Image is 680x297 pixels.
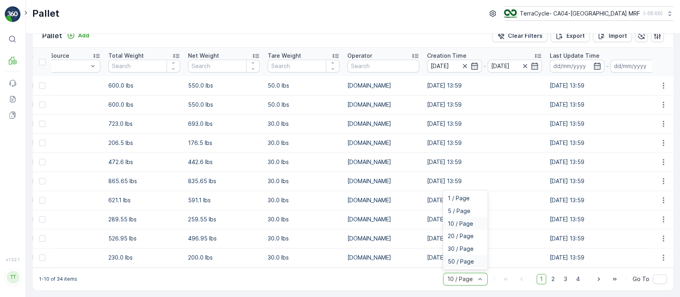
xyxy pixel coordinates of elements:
[29,234,100,242] p: Manual
[504,6,674,21] button: TerraCycle- CA04-[GEOGRAPHIC_DATA] MRF(-05:00)
[546,248,668,267] td: [DATE] 13:59
[108,120,180,128] p: 723.0 lbs
[268,139,339,147] p: 30.0 lbs
[29,196,100,204] p: Manual
[643,10,662,17] p: ( -05:00 )
[108,158,180,166] p: 472.6 lbs
[546,95,668,114] td: [DATE] 13:59
[188,82,260,90] p: 550.0 lbs
[42,30,62,41] p: Pallet
[423,133,546,152] td: [DATE] 13:59
[347,158,419,166] p: [DOMAIN_NAME]
[520,10,640,18] p: TerraCycle- CA04-[GEOGRAPHIC_DATA] MRF
[347,234,419,242] p: [DOMAIN_NAME]
[448,246,474,252] span: 30 / Page
[546,114,668,133] td: [DATE] 13:59
[39,254,45,261] div: Toggle Row Selected
[108,234,180,242] p: 526.95 lbs
[268,177,339,185] p: 30.0 lbs
[108,196,180,204] p: 621.1 lbs
[609,32,627,40] p: Import
[546,152,668,172] td: [DATE] 13:59
[610,60,665,72] input: dd/mm/yyyy
[347,215,419,223] p: [DOMAIN_NAME]
[108,101,180,109] p: 600.0 lbs
[108,139,180,147] p: 206.5 lbs
[39,276,77,282] p: 1-10 of 34 items
[29,82,100,90] p: Manual
[268,234,339,242] p: 30.0 lbs
[347,177,419,185] p: [DOMAIN_NAME]
[29,215,100,223] p: Manual
[78,31,89,39] p: Add
[550,60,604,72] input: dd/mm/yyyy
[423,248,546,267] td: [DATE] 13:59
[550,52,600,60] p: Last Update Time
[423,152,546,172] td: [DATE] 13:59
[32,7,59,20] p: Pallet
[546,229,668,248] td: [DATE] 13:59
[448,258,474,265] span: 50 / Page
[508,32,543,40] p: Clear Filters
[560,274,571,284] span: 3
[572,274,584,284] span: 4
[39,102,45,108] div: Toggle Row Selected
[108,60,180,72] input: Search
[546,133,668,152] td: [DATE] 13:59
[29,101,100,109] p: Manual
[39,216,45,223] div: Toggle Row Selected
[5,6,21,22] img: logo
[423,191,546,210] td: [DATE] 13:59
[7,271,20,283] div: TT
[108,254,180,262] p: 230.0 lbs
[347,139,419,147] p: [DOMAIN_NAME]
[188,120,260,128] p: 693.0 lbs
[423,172,546,191] td: [DATE] 13:59
[537,274,546,284] span: 1
[268,120,339,128] p: 30.0 lbs
[29,139,100,147] p: Manual
[39,178,45,184] div: Toggle Row Selected
[108,215,180,223] p: 289.55 lbs
[268,158,339,166] p: 30.0 lbs
[188,254,260,262] p: 200.0 lbs
[64,31,92,40] button: Add
[546,76,668,95] td: [DATE] 13:59
[39,235,45,242] div: Toggle Row Selected
[29,120,100,128] p: Manual
[606,61,609,71] p: -
[29,254,100,262] p: Manual
[39,121,45,127] div: Toggle Row Selected
[29,158,100,166] p: Manual
[551,29,590,42] button: Export
[39,159,45,165] div: Toggle Row Selected
[488,60,542,72] input: dd/mm/yyyy
[188,52,219,60] p: Net Weight
[268,101,339,109] p: 50.0 lbs
[188,177,260,185] p: 835.65 lbs
[188,234,260,242] p: 496.95 lbs
[39,140,45,146] div: Toggle Row Selected
[39,197,45,203] div: Toggle Row Selected
[188,196,260,204] p: 591.1 lbs
[546,210,668,229] td: [DATE] 13:59
[347,254,419,262] p: [DOMAIN_NAME]
[347,196,419,204] p: [DOMAIN_NAME]
[108,52,144,60] p: Total Weight
[423,95,546,114] td: [DATE] 13:59
[5,257,21,262] span: v 1.52.1
[29,177,100,185] p: Manual
[546,191,668,210] td: [DATE] 13:59
[188,101,260,109] p: 550.0 lbs
[427,60,482,72] input: dd/mm/yyyy
[504,9,517,18] img: TC_8rdWMmT_gp9TRR3.png
[5,264,21,291] button: TT
[347,52,372,60] p: Operator
[593,29,632,42] button: Import
[492,29,547,42] button: Clear Filters
[347,60,419,72] input: Search
[423,114,546,133] td: [DATE] 13:59
[347,101,419,109] p: [DOMAIN_NAME]
[427,52,466,60] p: Creation Time
[546,172,668,191] td: [DATE] 13:59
